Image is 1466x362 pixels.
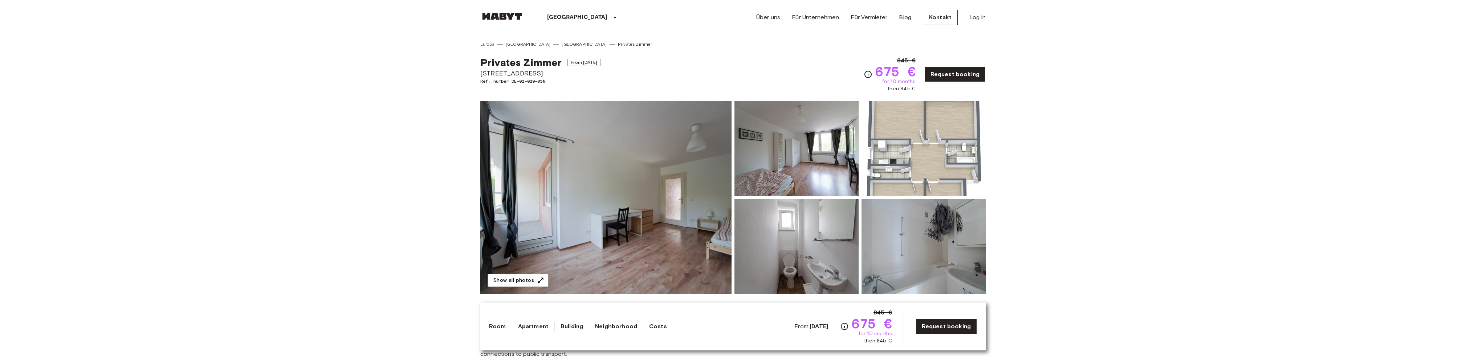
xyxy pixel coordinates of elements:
img: Picture of unit DE-02-029-03M [862,101,986,196]
span: Ref. number DE-02-029-03M [480,78,600,85]
span: for 10 months [882,78,916,85]
span: 675 € [875,65,916,78]
a: Request booking [924,67,986,82]
a: Building [561,322,583,331]
a: Log in [969,13,986,22]
a: Neighborhood [595,322,637,331]
a: Costs [649,322,667,331]
a: Für Unternehmen [792,13,839,22]
img: Habyt [480,13,524,20]
a: [GEOGRAPHIC_DATA] [562,41,607,48]
a: Europa [480,41,494,48]
span: [STREET_ADDRESS] [480,69,600,78]
span: 845 € [874,308,892,317]
button: Show all photos [488,274,549,287]
span: 675 € [852,317,892,330]
a: Kontakt [923,10,958,25]
img: Picture of unit DE-02-029-03M [734,101,859,196]
a: Room [489,322,506,331]
a: Privates Zimmer [618,41,652,48]
img: Marketing picture of unit DE-02-029-03M [480,101,732,294]
span: From [DATE] [567,59,600,66]
p: [GEOGRAPHIC_DATA] [547,13,608,22]
span: From: [794,322,828,330]
a: Apartment [518,322,549,331]
img: Picture of unit DE-02-029-03M [734,199,859,294]
a: Für Vermieter [851,13,887,22]
svg: Check cost overview for full price breakdown. Please note that discounts apply to new joiners onl... [864,70,872,79]
svg: Check cost overview for full price breakdown. Please note that discounts apply to new joiners onl... [840,322,849,331]
span: then 845 € [864,337,892,345]
a: [GEOGRAPHIC_DATA] [506,41,551,48]
a: Über uns [756,13,780,22]
span: then 845 € [888,85,916,92]
a: Blog [899,13,911,22]
img: Picture of unit DE-02-029-03M [862,199,986,294]
span: Privates Zimmer [480,56,562,69]
span: 845 € [897,56,916,65]
span: for 10 months [859,330,892,337]
b: [DATE] [810,323,828,330]
a: Request booking [916,319,977,334]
